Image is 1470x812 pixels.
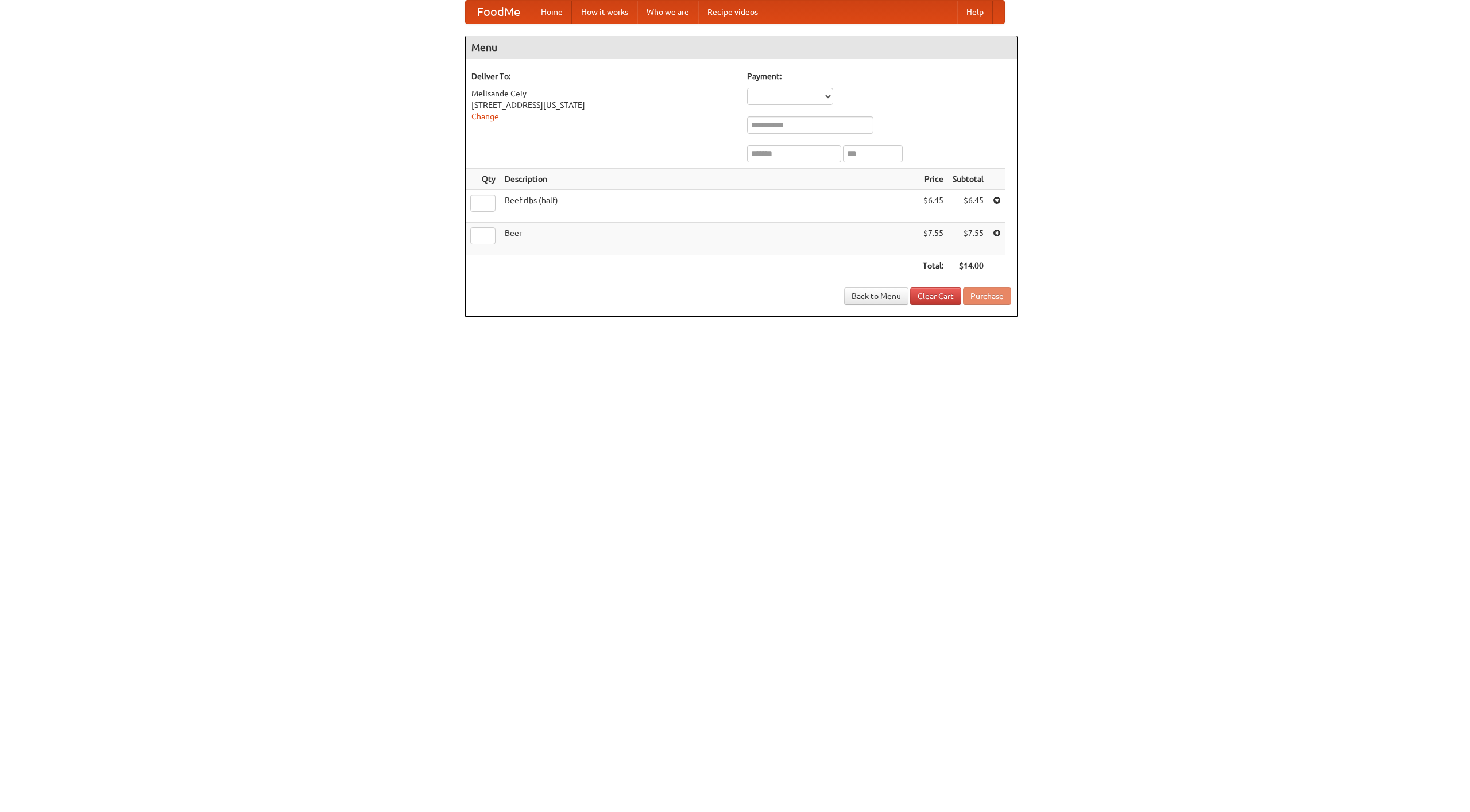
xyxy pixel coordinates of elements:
h5: Deliver To: [471,71,736,82]
th: Qty [466,169,500,190]
a: How it works [572,1,637,24]
a: Who we are [637,1,698,24]
td: Beer [500,223,918,255]
h5: Payment: [747,71,1011,82]
div: [STREET_ADDRESS][US_STATE] [471,99,736,111]
td: $6.45 [948,190,988,223]
a: Change [471,112,499,121]
a: Help [957,1,993,24]
th: Subtotal [948,169,988,190]
a: FoodMe [466,1,532,24]
td: Beef ribs (half) [500,190,918,223]
a: Back to Menu [844,287,908,305]
div: Melisande Ceiy [471,88,736,99]
button: Purchase [963,287,1011,305]
h4: Menu [466,36,1017,59]
th: Description [500,169,918,190]
th: $14.00 [948,255,988,277]
a: Clear Cart [910,287,961,305]
td: $6.45 [918,190,948,223]
a: Home [532,1,572,24]
th: Price [918,169,948,190]
th: Total: [918,255,948,277]
a: Recipe videos [698,1,767,24]
td: $7.55 [918,223,948,255]
td: $7.55 [948,223,988,255]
